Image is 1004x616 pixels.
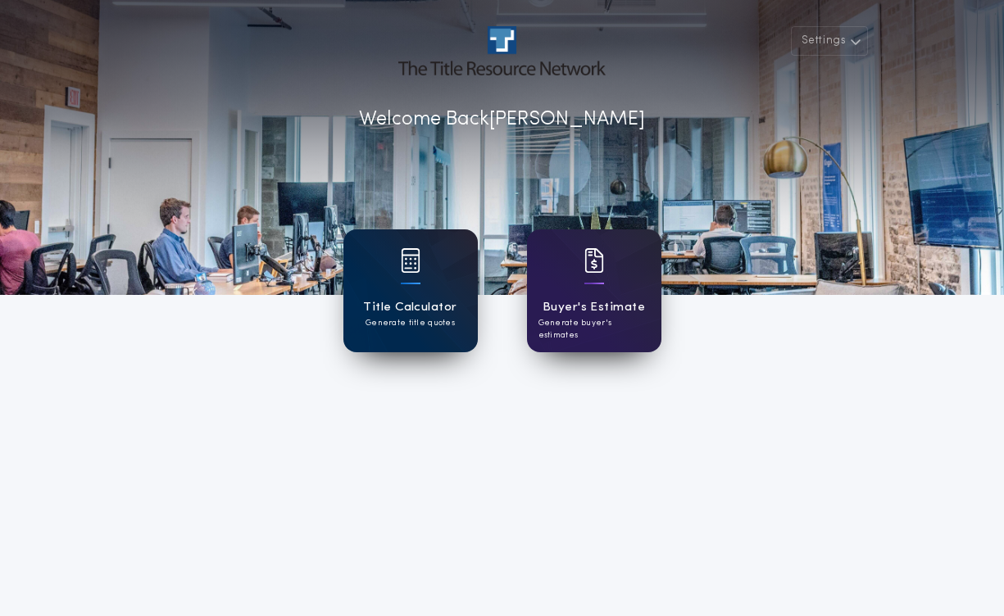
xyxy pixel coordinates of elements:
[527,229,661,352] a: card iconBuyer's EstimateGenerate buyer's estimates
[359,105,645,134] p: Welcome Back [PERSON_NAME]
[366,317,455,329] p: Generate title quotes
[538,317,650,342] p: Generate buyer's estimates
[398,26,605,75] img: account-logo
[401,248,420,273] img: card icon
[343,229,478,352] a: card iconTitle CalculatorGenerate title quotes
[543,298,645,317] h1: Buyer's Estimate
[363,298,457,317] h1: Title Calculator
[791,26,868,56] button: Settings
[584,248,604,273] img: card icon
